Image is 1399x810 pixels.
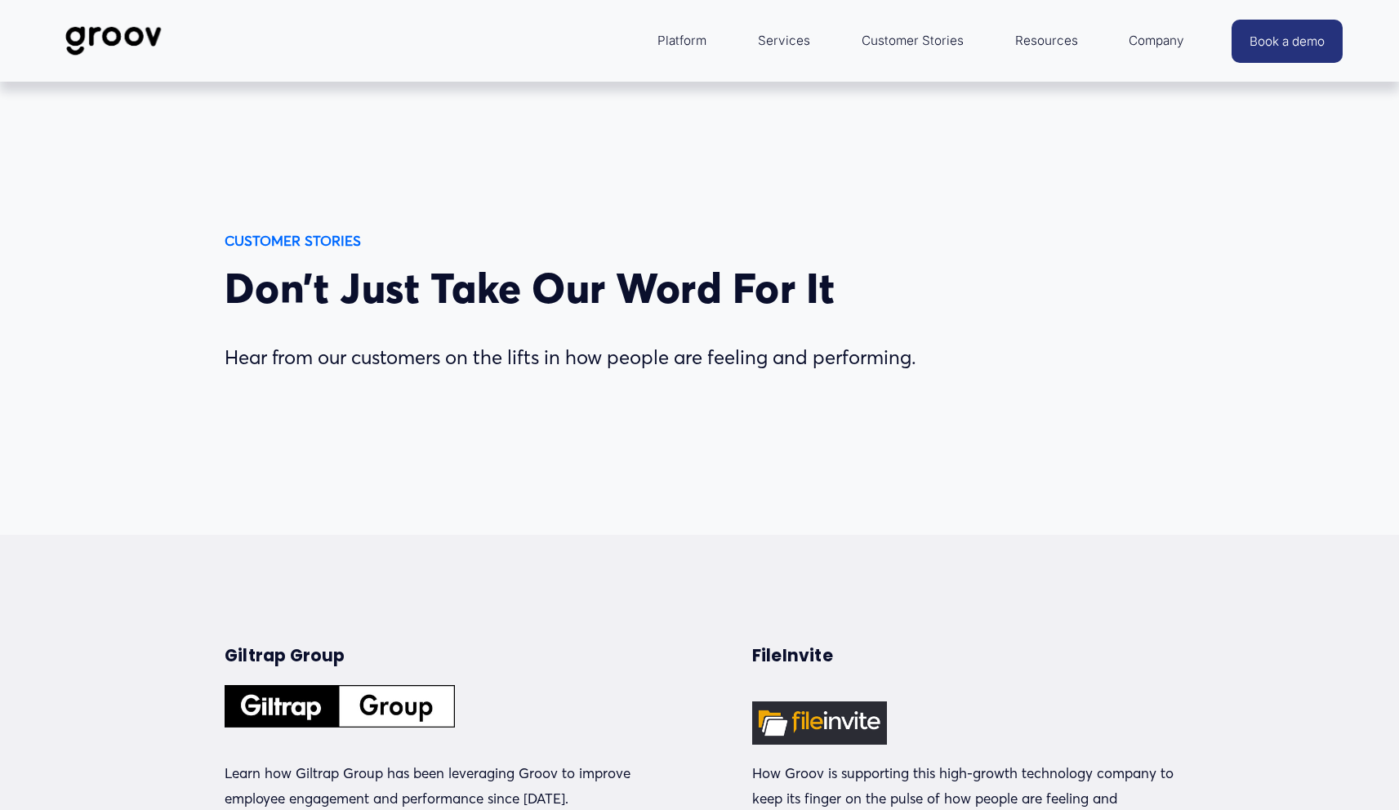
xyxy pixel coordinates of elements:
[225,644,345,667] strong: Giltrap Group
[225,263,1079,313] h2: Don’t Just Take Our Word For It
[225,232,361,249] strong: CUSTOMER STORIES
[56,14,172,68] img: Groov | Workplace Science Platform | Unlock Performance | Drive Results
[853,21,972,60] a: Customer Stories
[750,21,818,60] a: Services
[1121,21,1192,60] a: folder dropdown
[657,29,706,52] span: Platform
[225,340,1079,376] p: Hear from our customers on the lifts in how people are feeling and performing.
[1129,29,1184,52] span: Company
[1232,20,1343,63] a: Book a demo
[649,21,715,60] a: folder dropdown
[1015,29,1078,52] span: Resources
[1007,21,1086,60] a: folder dropdown
[752,644,833,667] strong: FileInvite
